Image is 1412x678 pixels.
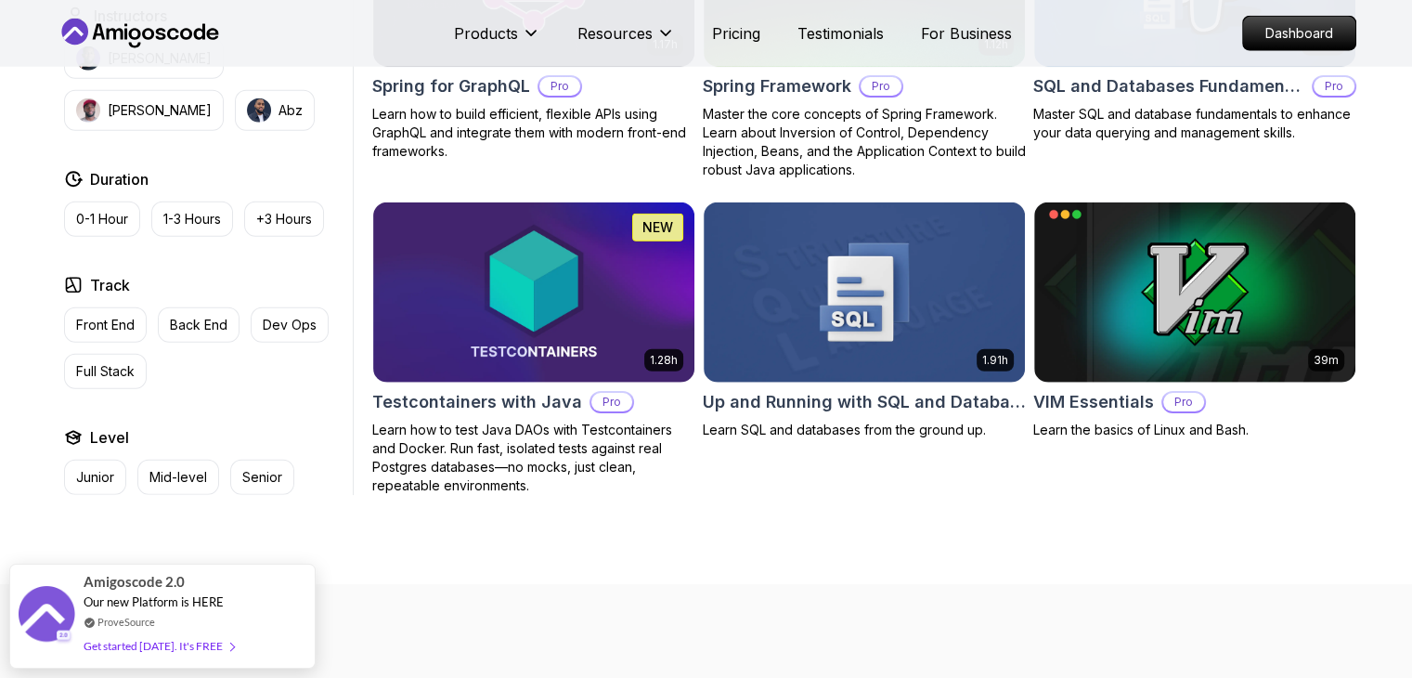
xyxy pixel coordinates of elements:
p: Master SQL and database fundamentals to enhance your data querying and management skills. [1033,105,1356,142]
p: Learn SQL and databases from the ground up. [703,421,1026,439]
p: Dev Ops [263,316,317,334]
div: Get started [DATE]. It's FREE [84,635,234,657]
button: Senior [230,460,294,495]
p: Pro [861,77,901,96]
p: Senior [242,468,282,487]
p: 39m [1314,353,1339,368]
p: Front End [76,316,135,334]
button: instructor imgAbz [235,90,315,131]
button: instructor img[PERSON_NAME] [64,90,224,131]
p: Pro [539,77,580,96]
h2: Duration [90,168,149,190]
button: 0-1 Hour [64,202,140,237]
img: instructor img [76,98,100,123]
button: Dev Ops [251,307,329,343]
h2: Track [90,274,130,296]
h2: Spring for GraphQL [372,73,530,99]
p: Products [454,22,518,45]
button: Full Stack [64,354,147,389]
img: instructor img [247,98,271,123]
button: Resources [577,22,675,59]
p: Full Stack [76,362,135,381]
h2: Spring Framework [703,73,851,99]
h2: Level [90,426,129,449]
p: [PERSON_NAME] [108,101,212,120]
button: 1-3 Hours [151,202,233,237]
button: +3 Hours [244,202,324,237]
a: Testcontainers with Java card1.28hNEWTestcontainers with JavaProLearn how to test Java DAOs with ... [372,202,695,495]
p: Resources [577,22,653,45]
p: Mid-level [149,468,207,487]
a: Up and Running with SQL and Databases card1.91hUp and Running with SQL and DatabasesLearn SQL and... [703,202,1026,439]
p: Abz [279,101,303,120]
p: 1.91h [982,353,1008,368]
p: Pro [591,393,632,411]
h2: SQL and Databases Fundamentals [1033,73,1304,99]
a: ProveSource [97,614,155,630]
img: Up and Running with SQL and Databases card [704,202,1025,383]
h2: VIM Essentials [1033,389,1154,415]
button: Back End [158,307,240,343]
img: VIM Essentials card [1034,202,1355,383]
button: Front End [64,307,147,343]
a: Testimonials [797,22,884,45]
p: 0-1 Hour [76,210,128,228]
a: Dashboard [1242,16,1356,51]
button: Junior [64,460,126,495]
a: VIM Essentials card39mVIM EssentialsProLearn the basics of Linux and Bash. [1033,202,1356,439]
p: Master the core concepts of Spring Framework. Learn about Inversion of Control, Dependency Inject... [703,105,1026,179]
span: Amigoscode 2.0 [84,571,185,593]
p: Learn the basics of Linux and Bash. [1033,421,1356,439]
a: For Business [921,22,1012,45]
p: Back End [170,316,227,334]
p: Learn how to build efficient, flexible APIs using GraphQL and integrate them with modern front-en... [372,105,695,161]
h2: Up and Running with SQL and Databases [703,389,1026,415]
button: Products [454,22,540,59]
p: Pro [1163,393,1204,411]
p: Learn how to test Java DAOs with Testcontainers and Docker. Run fast, isolated tests against real... [372,421,695,495]
p: 1.28h [650,353,678,368]
h2: Testcontainers with Java [372,389,582,415]
a: Pricing [712,22,760,45]
p: Dashboard [1243,17,1355,50]
span: Our new Platform is HERE [84,594,224,609]
img: Testcontainers with Java card [373,202,694,383]
p: Junior [76,468,114,487]
p: Pro [1314,77,1354,96]
p: +3 Hours [256,210,312,228]
img: provesource social proof notification image [19,586,74,646]
button: Mid-level [137,460,219,495]
p: 1-3 Hours [163,210,221,228]
p: NEW [642,218,673,237]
